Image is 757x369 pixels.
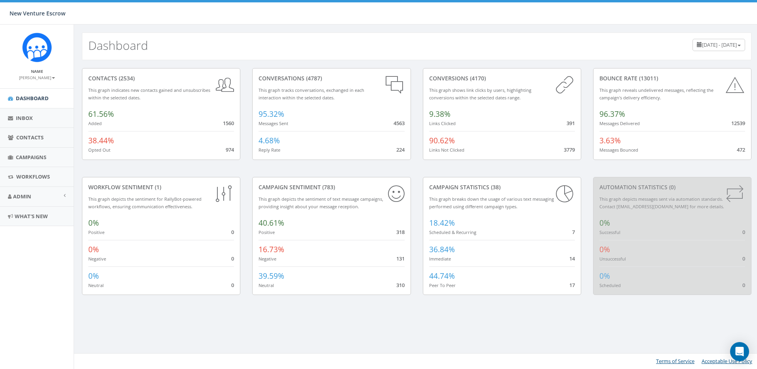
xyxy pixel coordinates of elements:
small: This graph reveals undelivered messages, reflecting the campaign's delivery efficiency. [599,87,713,101]
a: Acceptable Use Policy [702,358,752,365]
div: Bounce Rate [599,74,745,82]
span: (0) [668,183,675,191]
span: 40.61% [259,218,284,228]
span: 12539 [731,120,745,127]
span: 61.56% [88,109,114,119]
small: Messages Delivered [599,120,640,126]
span: Contacts [16,134,44,141]
small: Immediate [429,256,451,262]
small: Scheduled & Recurring [429,229,476,235]
span: 0% [88,218,99,228]
span: 974 [226,146,234,153]
small: Positive [259,229,275,235]
a: Terms of Service [656,358,694,365]
small: This graph depicts the sentiment of text message campaigns, providing insight about your message ... [259,196,383,209]
span: 4.68% [259,135,280,146]
span: What's New [15,213,48,220]
small: This graph depicts the sentiment for RallyBot-powered workflows, ensuring communication effective... [88,196,202,209]
span: 0% [88,244,99,255]
span: 7 [572,228,575,236]
small: Added [88,120,102,126]
span: 0% [599,218,610,228]
small: Positive [88,229,105,235]
span: 36.84% [429,244,455,255]
small: Reply Rate [259,147,280,153]
span: Inbox [16,114,33,122]
small: This graph depicts messages sent via automation standards. Contact [EMAIL_ADDRESS][DOMAIN_NAME] f... [599,196,724,209]
span: Campaigns [16,154,46,161]
span: Admin [13,193,31,200]
span: 14 [569,255,575,262]
span: 0 [742,228,745,236]
span: (38) [489,183,500,191]
div: Open Intercom Messenger [730,342,749,361]
span: 4563 [394,120,405,127]
small: Negative [259,256,276,262]
span: 3.63% [599,135,621,146]
small: This graph breaks down the usage of various text messaging performed using different campaign types. [429,196,554,209]
span: 95.32% [259,109,284,119]
small: Negative [88,256,106,262]
span: 0% [88,271,99,281]
span: [DATE] - [DATE] [702,41,737,48]
small: Peer To Peer [429,282,456,288]
span: 224 [396,146,405,153]
span: (4170) [468,74,486,82]
span: 391 [567,120,575,127]
div: conversions [429,74,575,82]
span: (13011) [637,74,658,82]
div: Campaign Statistics [429,183,575,191]
span: (1) [153,183,161,191]
span: 0 [231,282,234,289]
small: This graph shows link clicks by users, highlighting conversions within the selected dates range. [429,87,531,101]
small: Unsuccessful [599,256,626,262]
span: 0% [599,271,610,281]
small: Links Not Clicked [429,147,464,153]
span: 0 [231,255,234,262]
div: contacts [88,74,234,82]
small: Scheduled [599,282,621,288]
span: 131 [396,255,405,262]
span: 0% [599,244,610,255]
span: 3779 [564,146,575,153]
span: (2534) [117,74,135,82]
span: 18.42% [429,218,455,228]
span: 39.59% [259,271,284,281]
span: 90.62% [429,135,455,146]
span: 9.38% [429,109,451,119]
span: 310 [396,282,405,289]
div: Workflow Sentiment [88,183,234,191]
span: 0 [742,255,745,262]
img: Rally_Corp_Icon_1.png [22,32,52,62]
small: Neutral [259,282,274,288]
span: New Venture Escrow [10,10,65,17]
h2: Dashboard [88,39,148,52]
small: This graph tracks conversations, exchanged in each interaction within the selected dates. [259,87,364,101]
small: This graph indicates new contacts gained and unsubscribes within the selected dates. [88,87,210,101]
div: conversations [259,74,404,82]
small: Links Clicked [429,120,456,126]
span: 318 [396,228,405,236]
small: [PERSON_NAME] [19,75,55,80]
small: Successful [599,229,620,235]
small: Opted Out [88,147,110,153]
span: 38.44% [88,135,114,146]
span: 44.74% [429,271,455,281]
span: (783) [321,183,335,191]
div: Campaign Sentiment [259,183,404,191]
small: Messages Sent [259,120,288,126]
span: 17 [569,282,575,289]
span: 16.73% [259,244,284,255]
span: Workflows [16,173,50,180]
span: 0 [742,282,745,289]
span: 96.37% [599,109,625,119]
small: Messages Bounced [599,147,638,153]
span: 1560 [223,120,234,127]
small: Neutral [88,282,104,288]
span: 0 [231,228,234,236]
span: Dashboard [16,95,49,102]
a: [PERSON_NAME] [19,74,55,81]
small: Name [31,68,43,74]
span: (4787) [304,74,322,82]
span: 472 [737,146,745,153]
